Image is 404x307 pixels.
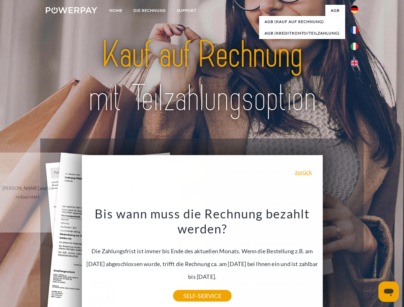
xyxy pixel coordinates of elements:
[85,206,319,237] h3: Bis wann muss die Rechnung bezahlt werden?
[351,26,358,34] img: fr
[351,59,358,67] img: en
[104,5,128,16] a: Home
[325,5,345,16] a: agb
[173,290,232,302] a: SELF-SERVICE
[85,206,319,296] div: Die Zahlungsfrist ist immer bis Ende des aktuellen Monats. Wenn die Bestellung z.B. am [DATE] abg...
[351,5,358,13] img: de
[259,28,345,39] a: AGB (Kreditkonto/Teilzahlung)
[46,7,97,13] img: logo-powerpay-white.svg
[171,5,202,16] a: SUPPORT
[128,5,171,16] a: DIE RECHNUNG
[61,31,343,122] img: title-powerpay_de.svg
[378,281,399,302] iframe: Schaltfläche zum Öffnen des Messaging-Fensters
[351,43,358,50] img: it
[259,16,345,28] a: AGB (Kauf auf Rechnung)
[295,169,312,175] a: zurück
